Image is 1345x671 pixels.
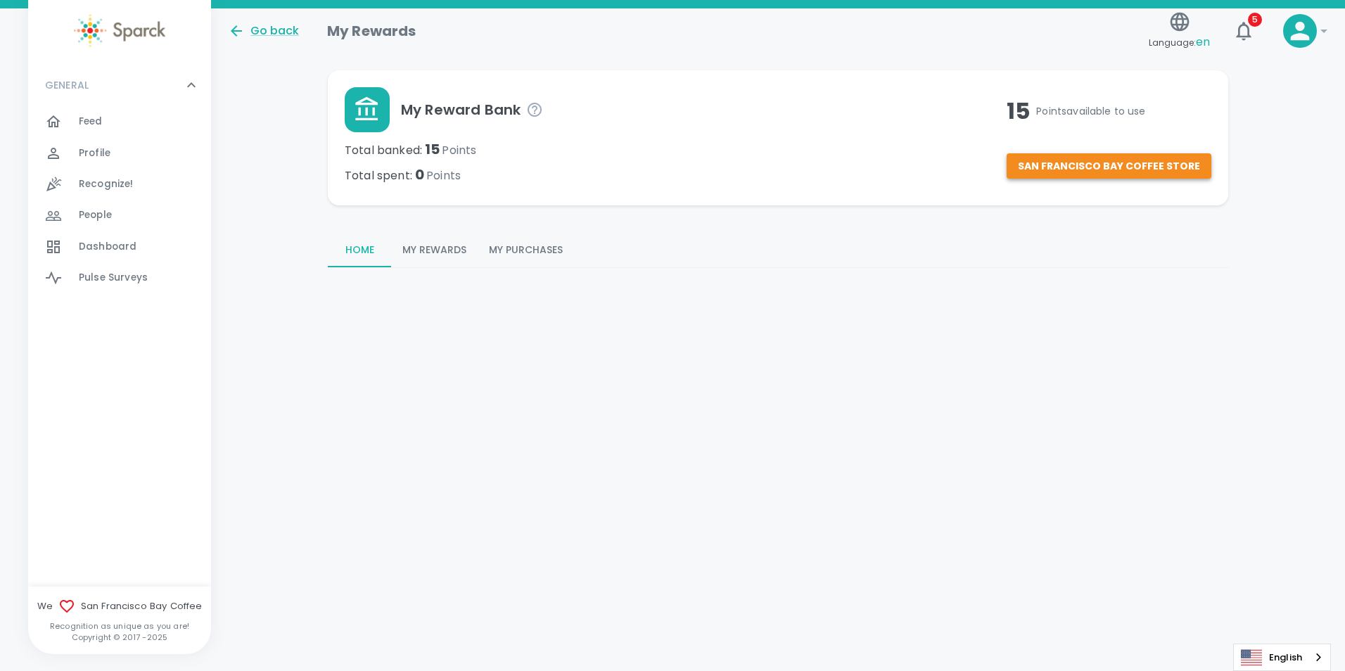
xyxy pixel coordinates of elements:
div: GENERAL [28,64,211,106]
span: People [79,208,112,222]
span: Dashboard [79,240,136,254]
a: Sparck logo [28,14,211,47]
button: San Francisco Bay Coffee Store [1007,153,1211,179]
span: Points available to use [1036,104,1145,118]
button: My Rewards [391,234,478,267]
div: rewards-tabs [328,234,1228,267]
span: Profile [79,146,110,160]
div: GENERAL [28,106,211,299]
p: GENERAL [45,78,89,92]
a: English [1234,644,1330,670]
button: Go back [228,23,299,39]
button: Home [328,234,391,267]
p: Total banked : [345,138,1007,160]
span: 5 [1248,13,1262,27]
h1: My Rewards [327,20,416,42]
button: My Purchases [478,234,574,267]
span: Points [442,142,476,158]
span: Feed [79,115,103,129]
p: Total spent : [345,163,1007,186]
span: en [1196,34,1210,50]
span: 15 [425,139,476,159]
span: 0 [415,165,461,184]
p: Copyright © 2017 - 2025 [28,632,211,643]
span: Recognize! [79,177,134,191]
a: Recognize! [28,169,211,200]
span: Language: [1149,33,1210,52]
span: My Reward Bank [401,98,1007,121]
div: Language [1233,644,1331,671]
span: We San Francisco Bay Coffee [28,598,211,615]
a: People [28,200,211,231]
p: Recognition as unique as you are! [28,620,211,632]
span: Pulse Surveys [79,271,148,285]
button: 5 [1227,14,1261,48]
img: Sparck logo [74,14,165,47]
button: Language:en [1143,6,1216,56]
a: Feed [28,106,211,137]
a: Dashboard [28,231,211,262]
a: Profile [28,138,211,169]
aside: Language selected: English [1233,644,1331,671]
span: Points [426,167,461,184]
a: Pulse Surveys [28,262,211,293]
h4: 15 [1007,97,1211,125]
